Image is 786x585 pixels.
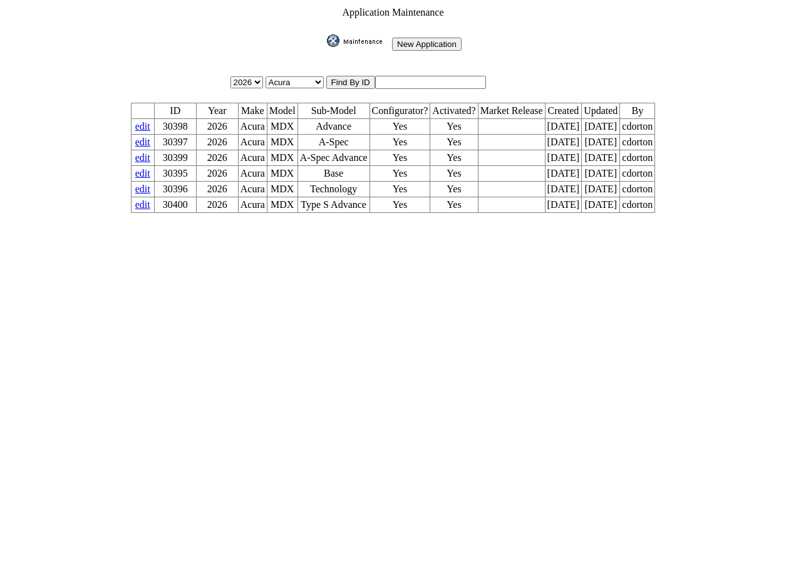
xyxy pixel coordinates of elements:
td: Yes [370,182,430,197]
td: [DATE] [545,135,582,150]
td: 2026 [196,150,238,166]
td: A-Spec [297,135,370,150]
td: Acura [238,150,267,166]
td: MDX [267,119,297,135]
td: 30397 [154,135,196,150]
td: [DATE] [545,119,582,135]
td: By [620,103,655,119]
td: [DATE] [582,150,620,166]
td: Yes [370,150,430,166]
td: Updated [582,103,620,119]
td: cdorton [620,182,655,197]
td: Market Release [478,103,545,119]
td: [DATE] [582,135,620,150]
input: Find By ID [326,76,375,89]
td: Yes [370,166,430,182]
td: [DATE] [545,166,582,182]
td: Activated? [430,103,478,119]
td: Yes [370,197,430,213]
td: 30399 [154,150,196,166]
td: 2026 [196,197,238,213]
td: Yes [430,182,478,197]
a: edit [135,199,150,210]
td: [DATE] [582,197,620,213]
td: Yes [370,135,430,150]
td: 30400 [154,197,196,213]
td: Advance [297,119,370,135]
a: edit [135,121,150,132]
td: ID [154,103,196,119]
td: Technology [297,182,370,197]
td: [DATE] [582,182,620,197]
td: 2026 [196,119,238,135]
td: Acura [238,119,267,135]
td: 30396 [154,182,196,197]
td: 30398 [154,119,196,135]
td: MDX [267,166,297,182]
td: Base [297,166,370,182]
td: cdorton [620,197,655,213]
td: Sub-Model [297,103,370,119]
td: Created [545,103,582,119]
td: Acura [238,166,267,182]
td: Yes [430,166,478,182]
td: [DATE] [582,166,620,182]
td: Acura [238,197,267,213]
td: Yes [430,119,478,135]
td: Configurator? [370,103,430,119]
td: [DATE] [545,182,582,197]
img: maint.gif [327,34,390,47]
td: 2026 [196,166,238,182]
td: [DATE] [545,150,582,166]
a: edit [135,184,150,194]
a: edit [135,152,150,163]
td: Type S Advance [297,197,370,213]
td: cdorton [620,119,655,135]
td: Yes [430,135,478,150]
td: 30395 [154,166,196,182]
td: Yes [370,119,430,135]
td: Year [196,103,238,119]
td: [DATE] [582,119,620,135]
td: cdorton [620,150,655,166]
td: Yes [430,150,478,166]
td: cdorton [620,135,655,150]
td: Make [238,103,267,119]
td: cdorton [620,166,655,182]
td: MDX [267,135,297,150]
td: Yes [430,197,478,213]
td: 2026 [196,135,238,150]
input: New Application [392,38,462,51]
td: Acura [238,182,267,197]
td: Model [267,103,297,119]
td: Application Maintenance [130,6,656,19]
td: MDX [267,182,297,197]
td: Acura [238,135,267,150]
td: [DATE] [545,197,582,213]
td: MDX [267,197,297,213]
a: edit [135,137,150,147]
td: MDX [267,150,297,166]
td: 2026 [196,182,238,197]
td: A-Spec Advance [297,150,370,166]
a: edit [135,168,150,179]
